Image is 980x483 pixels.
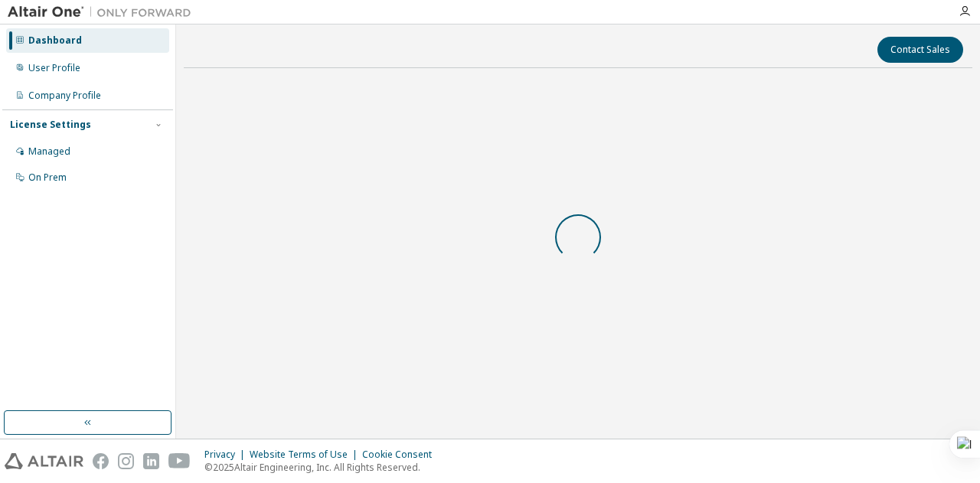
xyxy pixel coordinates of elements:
div: Website Terms of Use [250,449,362,461]
div: License Settings [10,119,91,131]
div: Managed [28,145,70,158]
img: facebook.svg [93,453,109,469]
img: youtube.svg [168,453,191,469]
div: Cookie Consent [362,449,441,461]
p: © 2025 Altair Engineering, Inc. All Rights Reserved. [204,461,441,474]
div: Company Profile [28,90,101,102]
img: Altair One [8,5,199,20]
div: Privacy [204,449,250,461]
div: User Profile [28,62,80,74]
button: Contact Sales [877,37,963,63]
img: linkedin.svg [143,453,159,469]
img: instagram.svg [118,453,134,469]
img: altair_logo.svg [5,453,83,469]
div: Dashboard [28,34,82,47]
div: On Prem [28,171,67,184]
